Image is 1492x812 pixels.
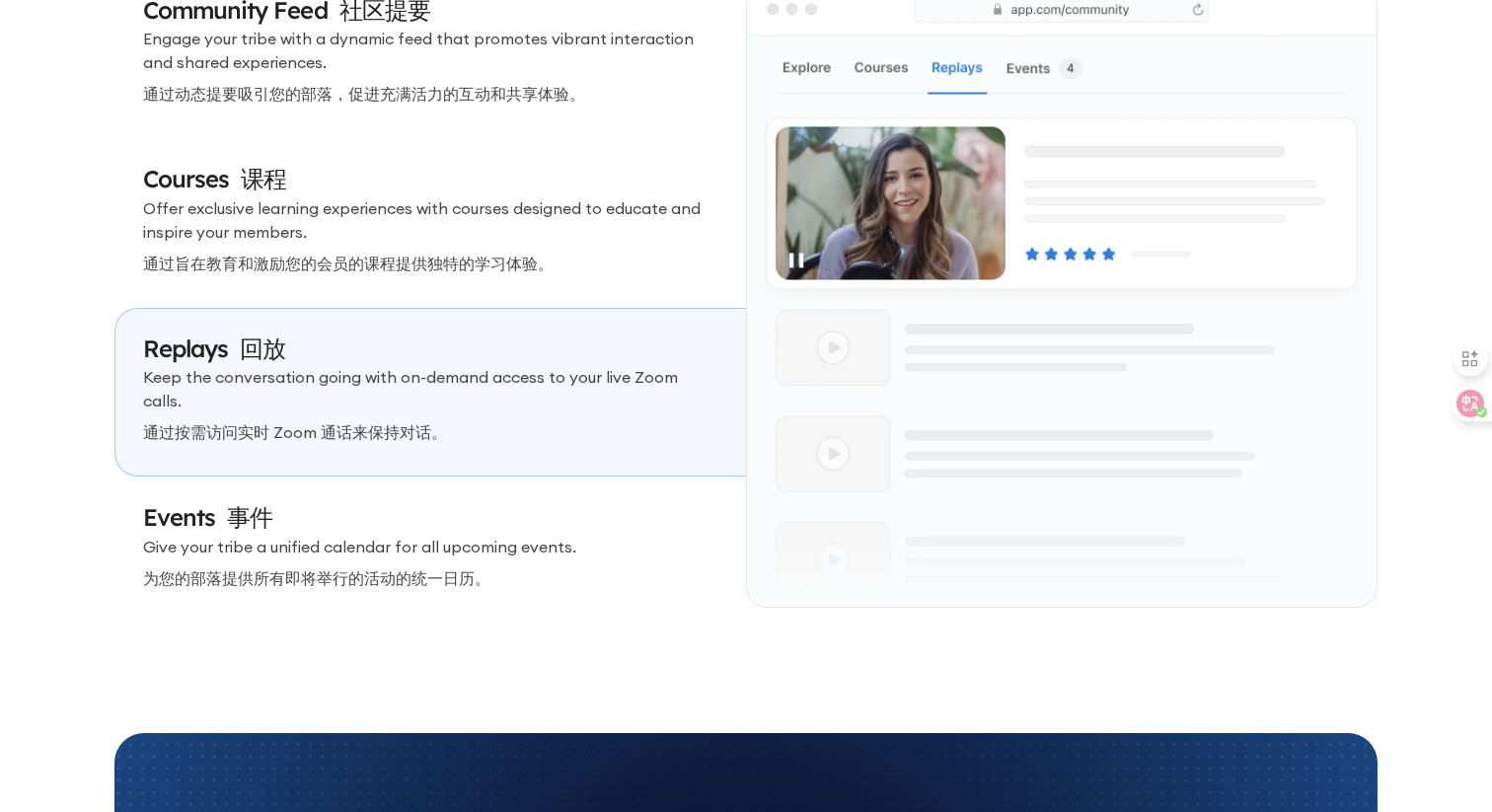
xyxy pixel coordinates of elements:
font: 通过按需访问实时 Zoom 通话来保持对话。 [143,422,447,442]
p: Offer exclusive learning experiences with courses designed to educate and inspire your members. [143,196,718,283]
font: 回放 [240,333,285,363]
font: 通过旨在教育和激励您的会员的课程提供独特的学习体验。 [143,254,554,273]
font: 为您的部落提供所有即将举行的活动的统一日历。 [143,568,490,588]
p: Keep the conversation going with on-demand access to your live Zoom calls. [143,365,718,452]
h3: Replays [143,332,718,366]
h3: Events [143,501,718,535]
p: Engage your tribe with a dynamic feed that promotes vibrant interaction and shared experiences. [143,27,718,113]
p: Give your tribe a unified calendar for all upcoming events. [143,535,718,598]
font: 通过动态提要吸引您的部落，促进充满活力的互动和共享体验。 [143,84,585,104]
font: 课程 [241,164,286,193]
font: 事件 [227,502,272,532]
h3: Courses [143,163,718,196]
